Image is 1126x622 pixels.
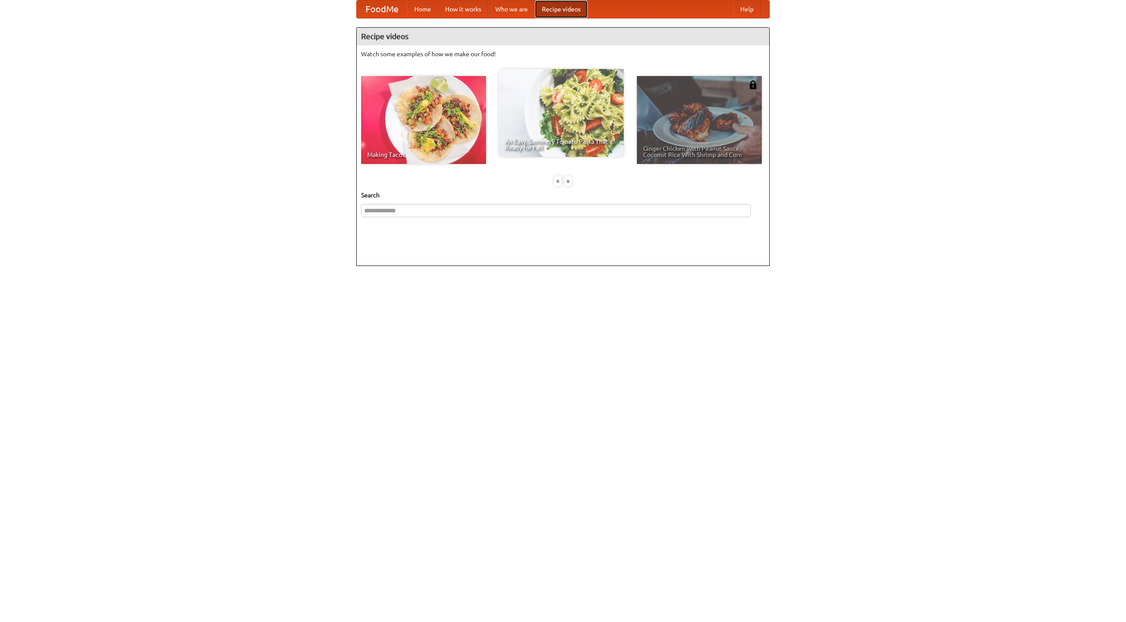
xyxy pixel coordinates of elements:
a: Recipe videos [535,0,588,18]
a: Help [733,0,760,18]
h5: Search [361,191,765,200]
a: Making Tacos [361,76,486,164]
h4: Recipe videos [357,28,769,45]
a: FoodMe [357,0,407,18]
a: Home [407,0,438,18]
p: Watch some examples of how we make our food! [361,50,765,58]
span: An Easy, Summery Tomato Pasta That's Ready for Fall [505,138,618,151]
a: An Easy, Summery Tomato Pasta That's Ready for Fall [499,69,624,157]
div: » [564,175,572,186]
div: « [554,175,562,186]
span: Making Tacos [367,152,480,158]
a: How it works [438,0,488,18]
img: 483408.png [749,80,757,89]
a: Who we are [488,0,535,18]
